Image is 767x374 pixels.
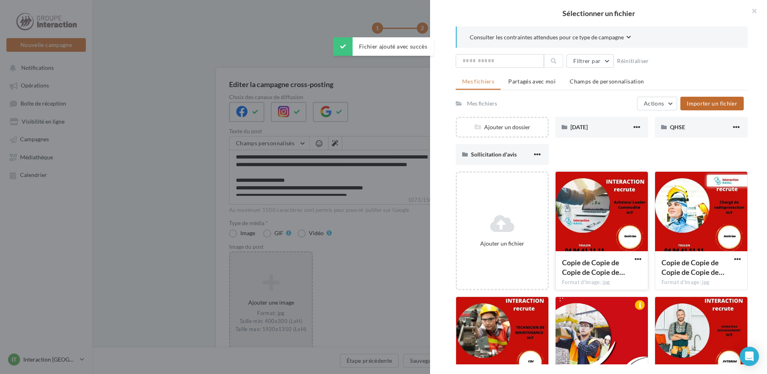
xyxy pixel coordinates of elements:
div: Mes fichiers [467,100,497,108]
button: Actions [637,97,677,110]
span: Champs de personnalisation [570,78,644,85]
div: Fichier ajouté avec succès [333,37,434,56]
span: Partagés avec moi [508,78,556,85]
div: Ajouter un fichier [460,240,544,248]
button: Consulter les contraintes attendues pour ce type de campagne [470,33,631,43]
span: Importer un fichier [687,100,737,107]
span: [DATE] [570,124,588,130]
span: Actions [644,100,664,107]
span: QHSE [670,124,685,130]
div: Ajouter un dossier [457,123,548,131]
h2: Sélectionner un fichier [443,10,754,17]
button: Filtrer par [566,54,614,68]
span: Sollicitation d'avis [471,151,517,158]
button: Réinitialiser [614,56,652,66]
span: Consulter les contraintes attendues pour ce type de campagne [470,33,624,41]
span: Mes fichiers [462,78,494,85]
button: Importer un fichier [680,97,744,110]
div: Format d'image: jpg [562,279,641,286]
div: Format d'image: jpg [661,279,741,286]
span: Copie de Copie de Copie de Copie de Copie de Copie de Copie de Copie de Copie de Copie de Copie d... [562,258,625,276]
div: Open Intercom Messenger [740,347,759,366]
span: Copie de Copie de Copie de Copie de Copie de Copie de Copie de Copie de Copie de Copie de Copie d... [661,258,724,276]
